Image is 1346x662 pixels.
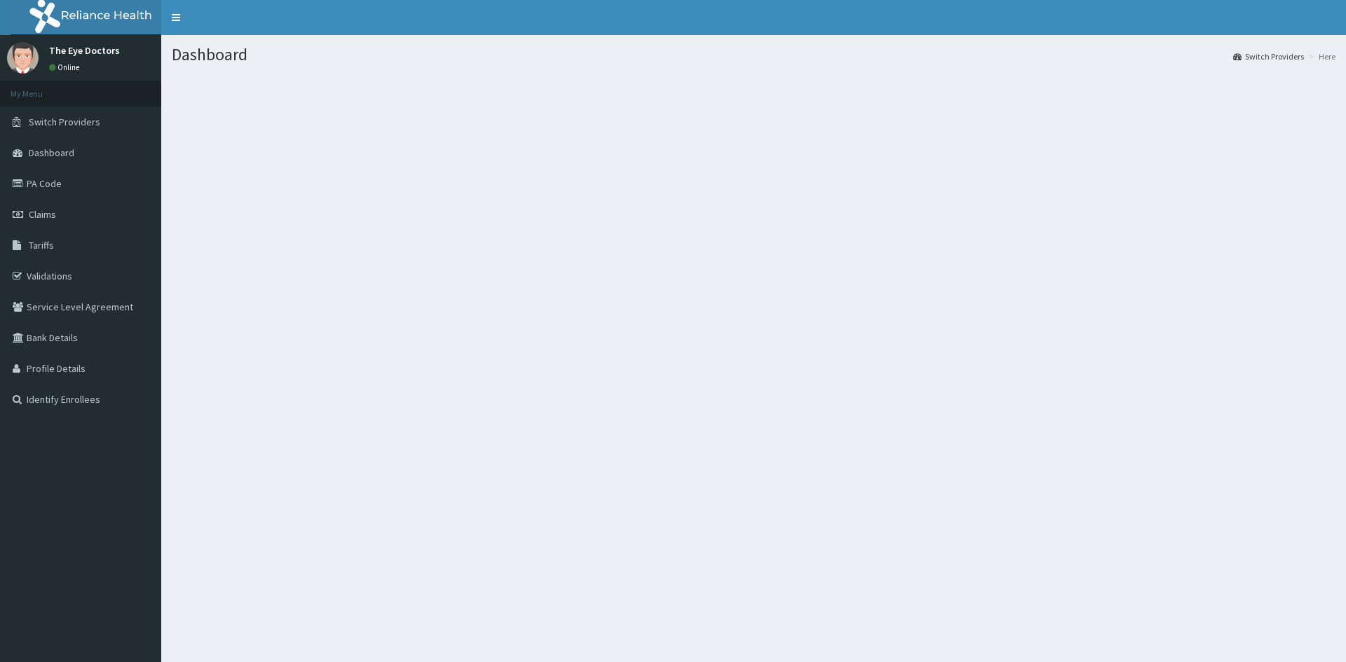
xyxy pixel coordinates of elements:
[29,146,74,159] span: Dashboard
[29,208,56,221] span: Claims
[172,46,1335,64] h1: Dashboard
[29,239,54,251] span: Tariffs
[1233,50,1304,62] a: Switch Providers
[29,116,100,128] span: Switch Providers
[1305,50,1335,62] li: Here
[7,42,39,74] img: User Image
[49,46,120,55] p: The Eye Doctors
[49,62,83,72] a: Online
